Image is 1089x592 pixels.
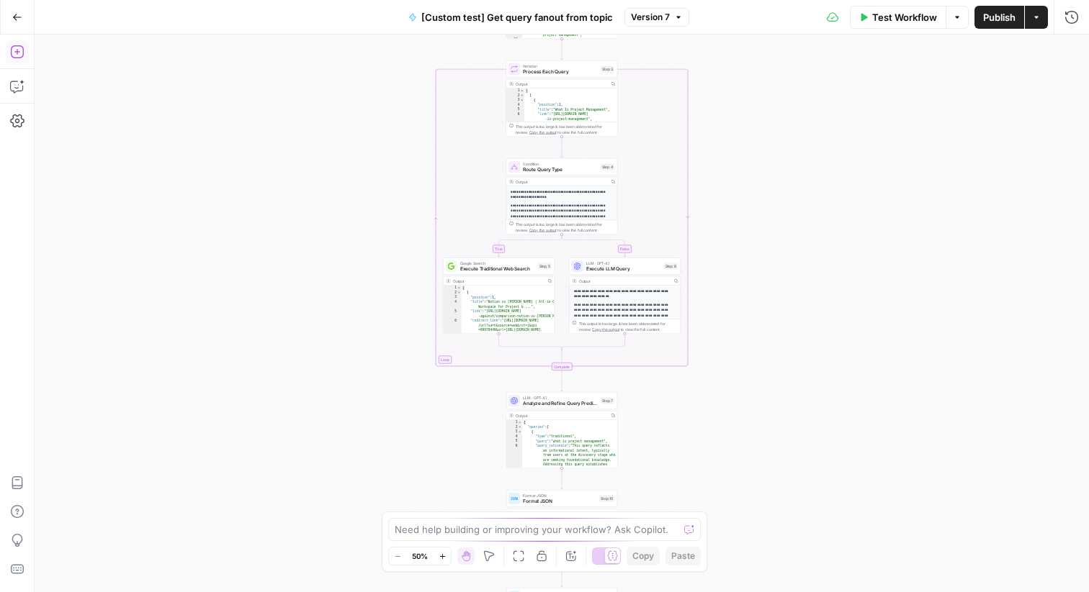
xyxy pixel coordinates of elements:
[850,6,946,29] button: Test Workflow
[665,547,701,565] button: Paste
[586,265,661,273] span: Execute LLM Query
[421,10,613,24] span: [Custom test] Get query fanout from topic
[523,161,598,167] span: Condition
[518,420,522,425] span: Toggle code folding, rows 1 through 54
[523,400,598,407] span: Analyze and Refine Query Predictions
[538,263,552,270] div: Step 5
[506,112,524,122] div: 6
[872,10,937,24] span: Test Workflow
[506,425,522,430] div: 2
[506,363,618,370] div: Complete
[523,395,598,401] span: LLM · GPT-4.1
[516,222,614,233] div: This output is too large & has been abbreviated for review. to view the full content.
[443,258,555,334] div: Google SearchExecute Traditional Web SearchStep 5Output[ { "position":1, "title":"Notion vs [PERS...
[601,164,615,170] div: Step 4
[523,63,598,69] span: Iteration
[518,429,522,434] span: Toggle code folding, rows 3 through 7
[444,291,462,296] div: 2
[444,300,462,309] div: 4
[516,179,606,185] div: Output
[518,425,522,430] span: Toggle code folding, rows 2 through 53
[627,547,660,565] button: Copy
[506,107,524,112] div: 5
[516,511,606,516] div: Output
[516,413,606,419] div: Output
[632,550,654,563] span: Copy
[516,124,614,135] div: This output is too large & has been abbreviated for review. to view the full content.
[506,434,522,440] div: 4
[460,265,535,273] span: Execute Traditional Web Search
[506,98,524,103] div: 3
[529,130,557,135] span: Copy the output
[506,60,618,137] div: LoopIterationProcess Each QueryStep 3Output[ [ { "position":1, "title":"What Is Project Managemen...
[552,363,573,370] div: Complete
[506,88,524,94] div: 1
[520,94,524,99] span: Toggle code folding, rows 2 through 109
[561,468,563,489] g: Edge from step_7 to step_10
[599,496,614,502] div: Step 10
[453,278,544,284] div: Output
[601,66,614,73] div: Step 3
[506,439,522,444] div: 5
[579,278,670,284] div: Output
[444,309,462,319] div: 5
[457,291,462,296] span: Toggle code folding, rows 2 through 30
[523,166,598,173] span: Route Query Type
[506,94,524,99] div: 2
[498,234,562,257] g: Edge from step_4 to step_5
[592,327,619,332] span: Copy the output
[444,319,462,352] div: 6
[631,11,670,24] span: Version 7
[624,8,689,27] button: Version 7
[523,498,596,505] span: Format JSON
[506,490,618,566] div: Format JSONFormat JSONStep 10Output{ "queries":[ { "type":"traditional", "query":"what is project...
[444,295,462,300] div: 3
[579,321,678,332] div: This output is too large & has been abbreviated for review. to view the full content.
[562,234,626,257] g: Edge from step_4 to step_6
[506,444,522,491] div: 6
[506,37,522,42] div: 10
[601,398,614,404] div: Step 7
[520,98,524,103] span: Toggle code folding, rows 3 through 15
[444,286,462,291] div: 1
[499,334,563,350] g: Edge from step_5 to step_4-conditional-end
[664,263,678,270] div: Step 6
[457,286,462,291] span: Toggle code folding, rows 1 through 148
[561,566,563,587] g: Edge from step_10 to step_9
[562,334,625,350] g: Edge from step_6 to step_4-conditional-end
[400,6,622,29] button: [Custom test] Get query fanout from topic
[506,103,524,108] div: 4
[506,420,522,425] div: 1
[586,260,661,266] span: LLM · GPT-4.1
[561,370,563,391] g: Edge from step_3-iteration-end to step_7
[506,392,618,468] div: LLM · GPT-4.1Analyze and Refine Query PredictionsStep 7Output{ "queries":[ { "type":"traditional"...
[520,88,524,94] span: Toggle code folding, rows 1 through 208
[561,137,563,158] g: Edge from step_3 to step_4
[671,550,695,563] span: Paste
[412,550,428,562] span: 50%
[523,68,598,76] span: Process Each Query
[974,6,1024,29] button: Publish
[523,493,596,498] span: Format JSON
[516,81,606,87] div: Output
[460,260,535,266] span: Google Search
[983,10,1016,24] span: Publish
[561,39,563,60] g: Edge from step_1 to step_3
[529,228,557,232] span: Copy the output
[506,429,522,434] div: 3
